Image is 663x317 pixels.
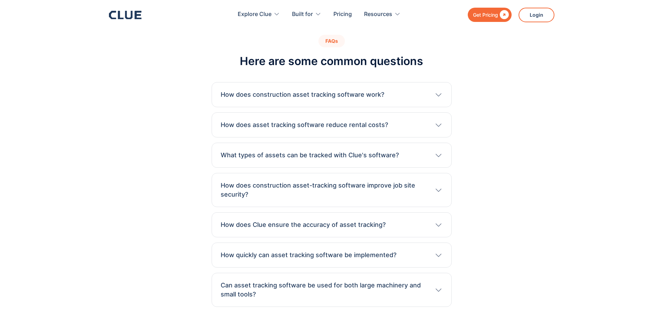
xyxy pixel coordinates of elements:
h3: How does Clue ensure the accuracy of asset tracking? [221,220,386,229]
div: Get Pricing [473,10,498,19]
a: Get Pricing [468,8,512,22]
a: Login [519,8,554,22]
div: Explore Clue [238,3,271,25]
h2: Here are some common questions [240,54,423,68]
div: Resources [364,3,392,25]
a: Pricing [333,3,352,25]
h3: How does construction asset-tracking software improve job site security? [221,181,427,199]
h3: How does construction asset tracking software work? [221,90,384,99]
div: Explore Clue [238,3,280,25]
div: Resources [364,3,401,25]
h3: What types of assets can be tracked with Clue's software? [221,151,399,160]
h3: Can asset tracking software be used for both large machinery and small tools? [221,281,427,299]
div: Built for [292,3,313,25]
div: Built for [292,3,321,25]
div:  [498,10,509,19]
div: FAQs [318,35,345,48]
h3: How does asset tracking software reduce rental costs? [221,120,388,129]
h3: How quickly can asset tracking software be implemented? [221,251,396,260]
